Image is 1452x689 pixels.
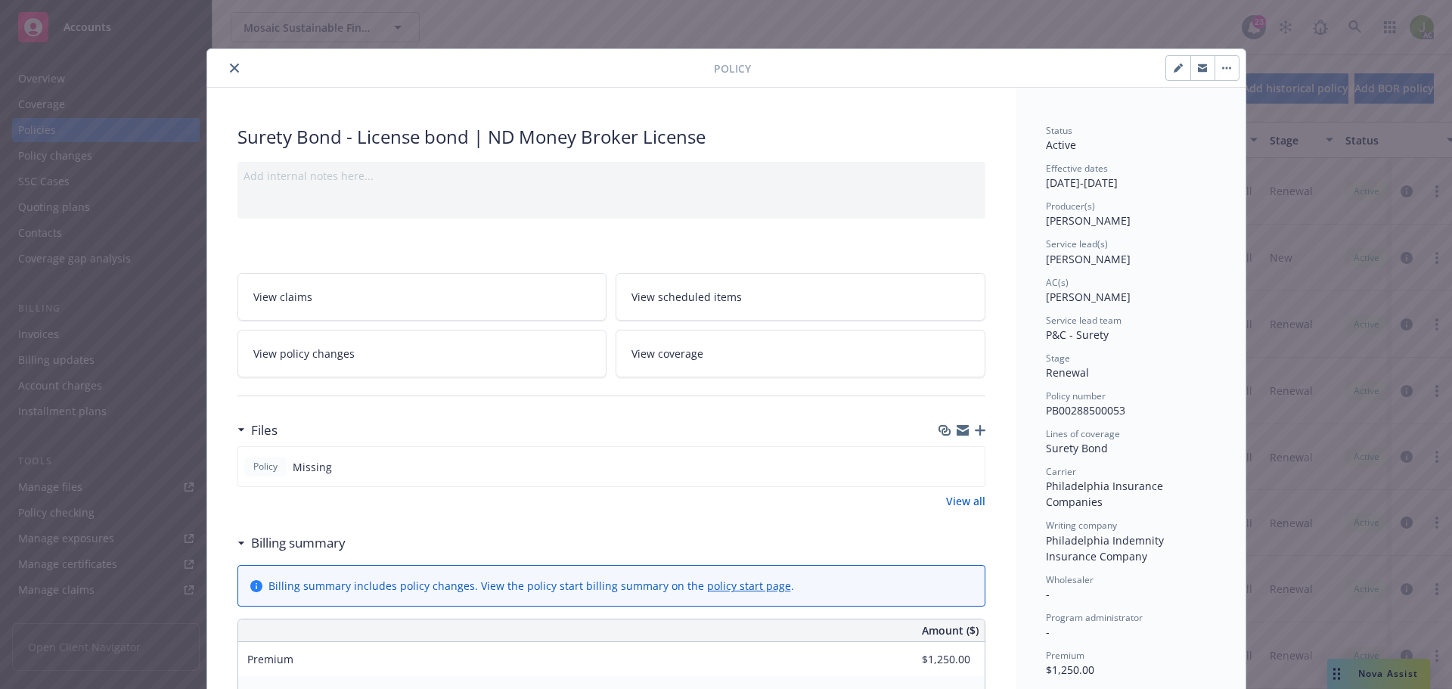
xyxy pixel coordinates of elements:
span: P&C - Surety [1046,327,1109,342]
span: Carrier [1046,465,1076,478]
div: Add internal notes here... [244,168,979,184]
input: 0.00 [881,648,979,671]
span: Lines of coverage [1046,427,1120,440]
span: Renewal [1046,365,1089,380]
span: Philadelphia Indemnity Insurance Company [1046,533,1167,563]
span: View scheduled items [631,289,742,305]
div: Files [237,421,278,440]
span: Wholesaler [1046,573,1094,586]
span: View coverage [631,346,703,362]
span: Premium [1046,649,1084,662]
a: View scheduled items [616,273,985,321]
span: Amount ($) [922,622,979,638]
span: Missing [293,459,332,475]
span: Program administrator [1046,611,1143,624]
a: View policy changes [237,330,607,377]
a: View claims [237,273,607,321]
button: close [225,59,244,77]
a: View coverage [616,330,985,377]
span: Status [1046,124,1072,137]
span: Service lead team [1046,314,1122,327]
div: Billing summary [237,533,346,553]
span: - [1046,625,1050,639]
a: policy start page [707,579,791,593]
h3: Billing summary [251,533,346,553]
a: View all [946,493,985,509]
span: Policy number [1046,390,1106,402]
span: Writing company [1046,519,1117,532]
span: AC(s) [1046,276,1069,289]
span: View claims [253,289,312,305]
span: Premium [247,652,293,666]
h3: Files [251,421,278,440]
div: Billing summary includes policy changes. View the policy start billing summary on the . [268,578,794,594]
div: [DATE] - [DATE] [1046,162,1215,191]
span: Philadelphia Insurance Companies [1046,479,1166,509]
span: PB00288500053 [1046,403,1125,417]
span: View policy changes [253,346,355,362]
span: Service lead(s) [1046,237,1108,250]
span: $1,250.00 [1046,663,1094,677]
div: Surety Bond - License bond | ND Money Broker License [237,124,985,150]
span: Active [1046,138,1076,152]
span: Policy [714,61,751,76]
div: Surety Bond [1046,440,1215,456]
span: - [1046,587,1050,601]
span: Producer(s) [1046,200,1095,213]
span: [PERSON_NAME] [1046,290,1131,304]
span: Policy [250,460,281,473]
span: [PERSON_NAME] [1046,252,1131,266]
span: [PERSON_NAME] [1046,213,1131,228]
span: Stage [1046,352,1070,365]
span: Effective dates [1046,162,1108,175]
